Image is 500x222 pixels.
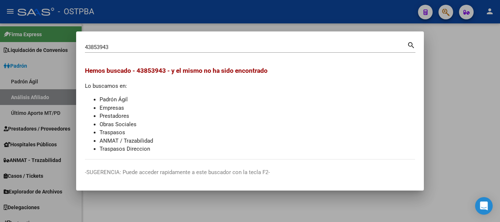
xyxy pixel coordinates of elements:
li: Padrón Ágil [100,95,415,104]
li: Prestadores [100,112,415,120]
li: Traspasos [100,128,415,137]
li: Empresas [100,104,415,112]
div: Lo buscamos en: [85,66,415,153]
li: ANMAT / Trazabilidad [100,137,415,145]
span: Hemos buscado - 43853943 - y el mismo no ha sido encontrado [85,67,268,74]
li: Traspasos Direccion [100,145,415,153]
mat-icon: search [407,40,415,49]
div: Open Intercom Messenger [475,197,493,215]
li: Obras Sociales [100,120,415,129]
p: -SUGERENCIA: Puede acceder rapidamente a este buscador con la tecla F2- [85,168,415,177]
